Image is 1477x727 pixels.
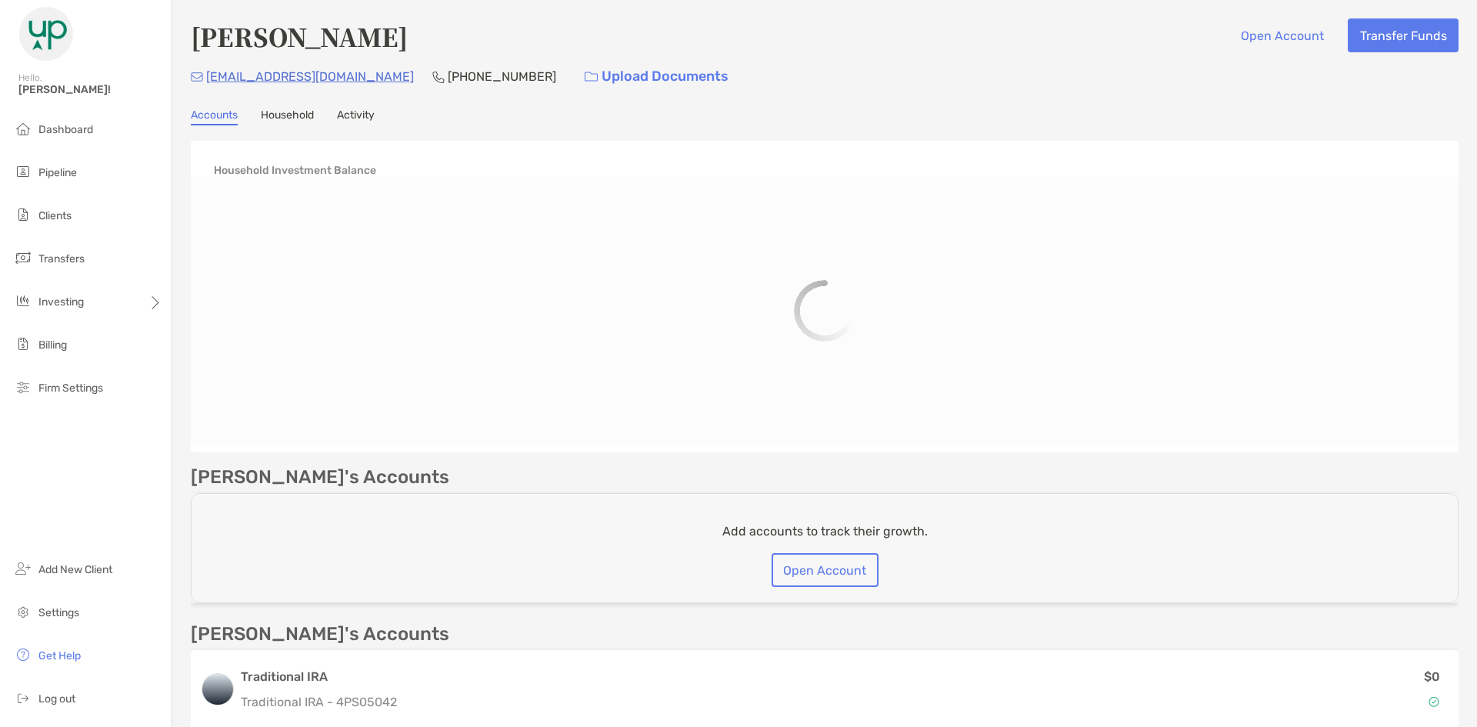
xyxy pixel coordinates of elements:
[38,123,93,136] span: Dashboard
[38,563,112,576] span: Add New Client
[191,18,408,54] h4: [PERSON_NAME]
[14,602,32,621] img: settings icon
[575,60,738,93] a: Upload Documents
[448,67,556,86] p: [PHONE_NUMBER]
[585,72,598,82] img: button icon
[191,625,449,644] p: [PERSON_NAME]'s Accounts
[14,205,32,224] img: clients icon
[38,252,85,265] span: Transfers
[18,6,74,62] img: Zoe Logo
[214,164,376,177] h4: Household Investment Balance
[38,382,103,395] span: Firm Settings
[14,645,32,664] img: get-help icon
[241,692,397,712] p: Traditional IRA - 4PS05042
[202,674,233,705] img: logo account
[261,108,314,125] a: Household
[38,338,67,352] span: Billing
[14,559,32,578] img: add_new_client icon
[1424,667,1440,686] p: $0
[191,108,238,125] a: Accounts
[206,67,414,86] p: [EMAIL_ADDRESS][DOMAIN_NAME]
[18,83,162,96] span: [PERSON_NAME]!
[38,295,84,308] span: Investing
[38,692,75,705] span: Log out
[241,668,397,686] h3: Traditional IRA
[772,553,879,587] button: Open Account
[14,119,32,138] img: dashboard icon
[38,209,72,222] span: Clients
[38,606,79,619] span: Settings
[14,689,32,707] img: logout icon
[14,378,32,396] img: firm-settings icon
[1229,18,1335,52] button: Open Account
[14,162,32,181] img: pipeline icon
[432,71,445,83] img: Phone Icon
[722,522,928,541] p: Add accounts to track their growth.
[1429,696,1439,707] img: Account Status icon
[14,248,32,267] img: transfers icon
[191,72,203,82] img: Email Icon
[14,335,32,353] img: billing icon
[191,468,449,487] p: [PERSON_NAME]'s Accounts
[337,108,375,125] a: Activity
[14,292,32,310] img: investing icon
[1348,18,1459,52] button: Transfer Funds
[38,649,81,662] span: Get Help
[38,166,77,179] span: Pipeline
